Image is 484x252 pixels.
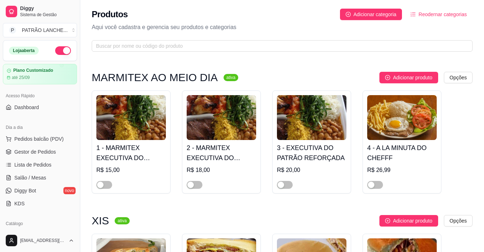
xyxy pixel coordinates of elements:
[115,217,129,224] sup: ativa
[14,200,25,207] span: KDS
[340,9,402,20] button: Adicionar categoria
[9,47,39,55] div: Loja aberta
[405,9,473,20] button: Reodernar categorias
[9,27,16,34] span: P
[385,75,390,80] span: plus-circle
[367,95,437,140] img: product-image
[393,217,432,225] span: Adicionar produto
[96,166,166,174] div: R$ 15,00
[277,143,346,163] h4: 3 - EXECUTIVA DO PATRÃO REFORÇADA
[3,122,77,133] div: Dia a dia
[3,90,77,102] div: Acesso Rápido
[22,27,68,34] div: PATRÃO LANCHE ...
[96,143,166,163] h4: 1 - MARMITEX EXECUTIVA DO PATRÃO
[444,72,473,83] button: Opções
[187,143,256,163] h4: 2 - MARMITEX EXECUTIVA DO PATRAO TOPPP
[3,172,77,183] a: Salão / Mesas
[187,95,256,140] img: product-image
[13,68,53,73] article: Plano Customizado
[224,74,238,81] sup: ativa
[96,95,166,140] img: product-image
[92,23,473,32] p: Aqui você cadastra e gerencia seu produtos e categorias
[3,3,77,20] a: DiggySistema de Gestão
[367,143,437,163] h4: 4 - A LA MINUTA DO CHEFFF
[393,74,432,81] span: Adicionar produto
[20,5,74,12] span: Diggy
[346,12,351,17] span: plus-circle
[3,64,77,84] a: Plano Customizadoaté 25/09
[3,102,77,113] a: Dashboard
[55,46,71,55] button: Alterar Status
[450,74,467,81] span: Opções
[367,166,437,174] div: R$ 26,99
[3,198,77,209] a: KDS
[418,10,467,18] span: Reodernar categorias
[385,218,390,223] span: plus-circle
[187,166,256,174] div: R$ 18,00
[20,238,66,243] span: [EMAIL_ADDRESS][DOMAIN_NAME]
[277,166,346,174] div: R$ 20,00
[277,95,346,140] img: product-image
[20,12,74,18] span: Sistema de Gestão
[3,185,77,196] a: Diggy Botnovo
[3,218,77,229] div: Catálogo
[3,159,77,171] a: Lista de Pedidos
[12,75,30,80] article: até 25/09
[92,9,128,20] h2: Produtos
[92,73,218,82] h3: MARMITEX AO MEIO DIA
[92,216,109,225] h3: XIS
[450,217,467,225] span: Opções
[14,135,64,143] span: Pedidos balcão (PDV)
[379,215,438,227] button: Adicionar produto
[3,146,77,158] a: Gestor de Pedidos
[3,133,77,145] button: Pedidos balcão (PDV)
[14,161,52,168] span: Lista de Pedidos
[354,10,397,18] span: Adicionar categoria
[14,187,36,194] span: Diggy Bot
[3,23,77,37] button: Select a team
[96,42,463,50] input: Buscar por nome ou código do produto
[14,104,39,111] span: Dashboard
[444,215,473,227] button: Opções
[14,148,56,155] span: Gestor de Pedidos
[14,174,46,181] span: Salão / Mesas
[379,72,438,83] button: Adicionar produto
[411,12,416,17] span: ordered-list
[3,232,77,249] button: [EMAIL_ADDRESS][DOMAIN_NAME]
